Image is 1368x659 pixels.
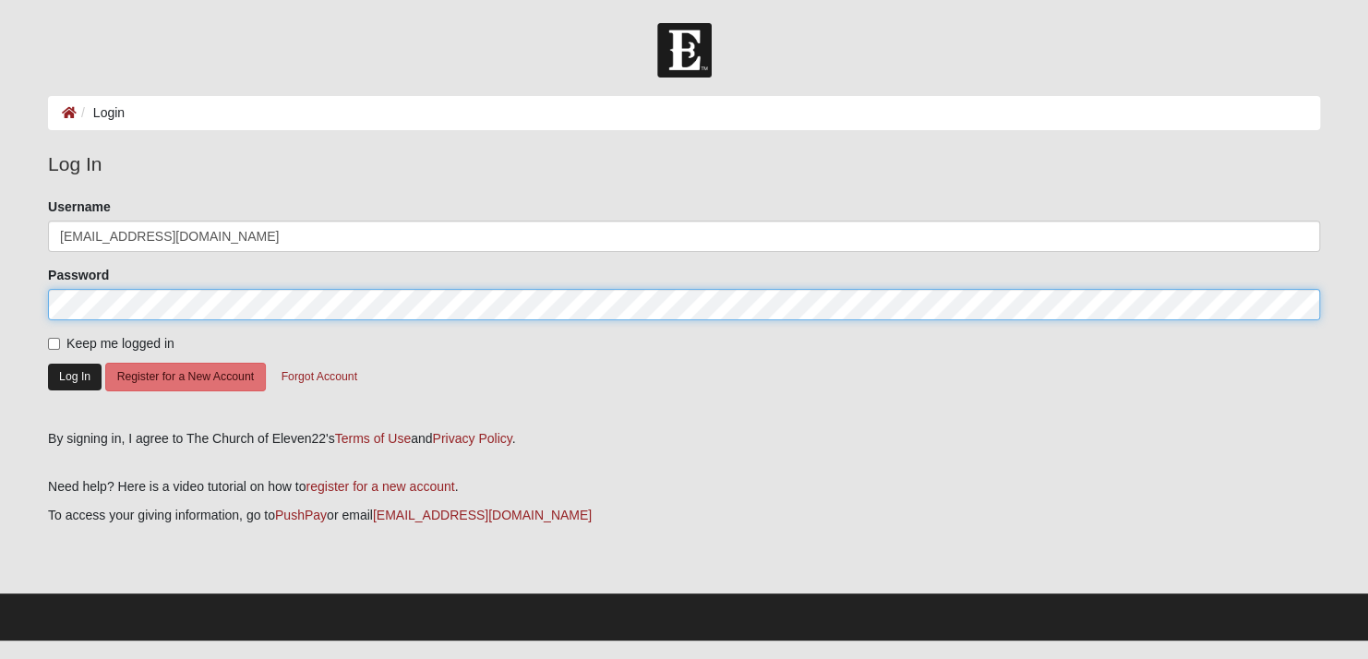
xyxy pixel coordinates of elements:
p: To access your giving information, go to or email [48,506,1320,525]
label: Password [48,266,109,284]
a: Terms of Use [335,431,411,446]
button: Register for a New Account [105,363,266,391]
a: [EMAIL_ADDRESS][DOMAIN_NAME] [373,508,592,522]
img: Church of Eleven22 Logo [657,23,712,78]
div: By signing in, I agree to The Church of Eleven22's and . [48,429,1320,449]
a: PushPay [275,508,327,522]
button: Log In [48,364,102,390]
span: Keep me logged in [66,336,174,351]
button: Forgot Account [270,363,369,391]
label: Username [48,198,111,216]
p: Need help? Here is a video tutorial on how to . [48,477,1320,497]
a: Privacy Policy [432,431,511,446]
input: Keep me logged in [48,338,60,350]
legend: Log In [48,150,1320,179]
a: register for a new account [306,479,454,494]
li: Login [77,103,125,123]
